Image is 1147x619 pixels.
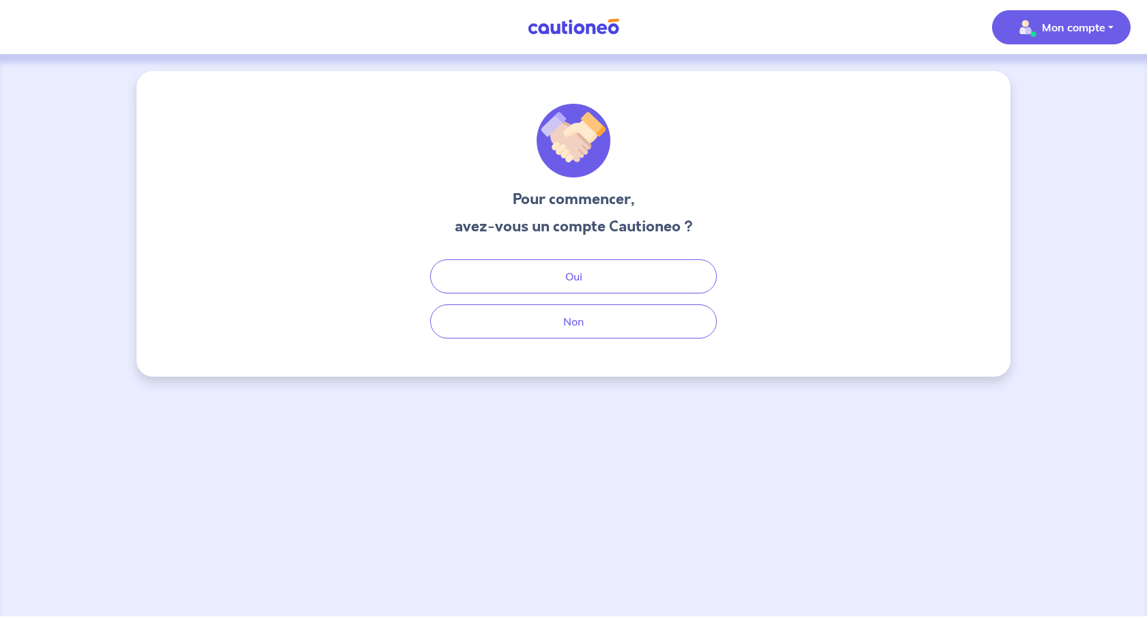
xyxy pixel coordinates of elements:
[430,259,717,293] button: Oui
[537,104,610,177] img: illu_welcome.svg
[455,188,693,210] h3: Pour commencer,
[430,304,717,339] button: Non
[1042,19,1105,35] p: Mon compte
[455,216,693,237] h3: avez-vous un compte Cautioneo ?
[992,10,1131,44] button: illu_account_valid_menu.svgMon compte
[522,18,625,35] img: Cautioneo
[1015,16,1036,38] img: illu_account_valid_menu.svg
